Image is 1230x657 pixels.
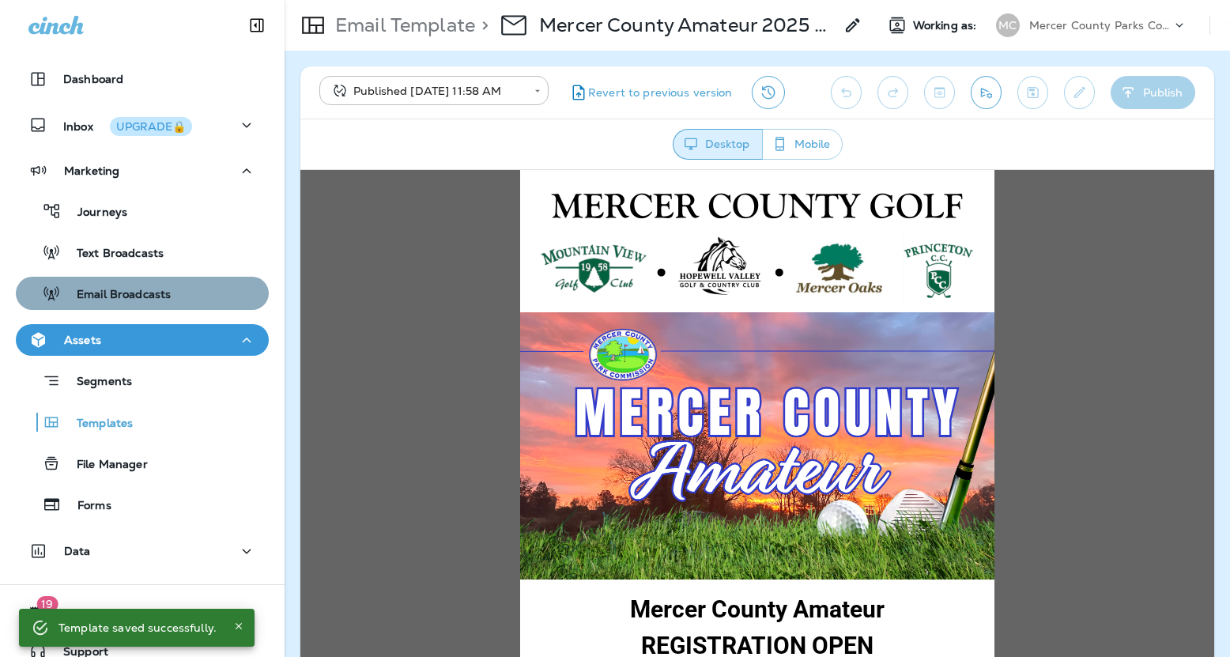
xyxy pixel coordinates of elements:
button: Revert to previous version [561,76,739,109]
button: Dashboard [16,63,269,95]
p: Assets [64,334,101,346]
p: Forms [62,499,111,514]
button: Segments [16,364,269,398]
button: File Manager [16,447,269,480]
span: REGISTRATION OPEN [341,462,573,489]
img: MCC%20-%20Email%20Header%202024 [220,7,694,135]
p: Templates [61,417,133,432]
p: Mercer County Amateur 2025 - 9/10 [539,13,834,37]
button: UPGRADE🔒 [110,117,192,136]
span: Revert to previous version [588,85,733,100]
div: Template saved successfully. [58,614,217,642]
button: Close [229,617,248,636]
button: Mobile [762,129,843,160]
div: Published [DATE] 11:58 AM [330,83,523,99]
p: File Manager [61,458,148,473]
p: Email Template [329,13,475,37]
img: Mercer-County--Amateur---910---blog.png [220,142,694,410]
button: Data [16,535,269,567]
span: Mercer County Amateur [330,425,584,453]
button: 19What's New [16,598,269,629]
p: Email Broadcasts [61,288,171,303]
button: Journeys [16,194,269,228]
p: Dashboard [63,73,123,85]
div: UPGRADE🔒 [116,121,186,132]
button: Templates [16,406,269,439]
button: Text Broadcasts [16,236,269,269]
button: Send test email [971,76,1002,109]
p: Segments [61,375,132,391]
span: What's New [47,607,130,626]
div: MC [996,13,1020,37]
button: Email Broadcasts [16,277,269,310]
button: Assets [16,324,269,356]
button: Marketing [16,155,269,187]
p: Text Broadcasts [61,247,164,262]
button: Forms [16,488,269,521]
p: > [475,13,489,37]
button: InboxUPGRADE🔒 [16,109,269,141]
button: View Changelog [752,76,785,109]
span: Working as: [913,19,980,32]
p: Data [64,545,91,557]
p: Mercer County Parks Commission [1029,19,1172,32]
span: 19 [36,596,58,612]
p: Inbox [63,117,192,134]
button: Desktop [673,129,763,160]
p: Marketing [64,164,119,177]
p: Journeys [62,206,127,221]
button: Collapse Sidebar [235,9,279,41]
